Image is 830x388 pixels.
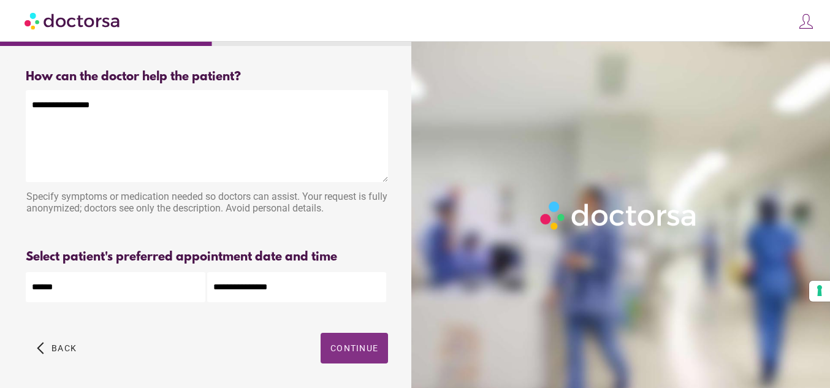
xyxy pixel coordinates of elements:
button: arrow_back_ios Back [32,333,82,363]
span: Continue [330,343,378,353]
img: icons8-customer-100.png [798,13,815,30]
span: Back [51,343,77,353]
button: Continue [321,333,388,363]
img: Logo-Doctorsa-trans-White-partial-flat.png [536,197,702,234]
img: Doctorsa.com [25,7,121,34]
button: Your consent preferences for tracking technologies [809,281,830,302]
div: Specify symptoms or medication needed so doctors can assist. Your request is fully anonymized; do... [26,184,388,223]
div: How can the doctor help the patient? [26,70,388,84]
div: Select patient's preferred appointment date and time [26,250,388,264]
